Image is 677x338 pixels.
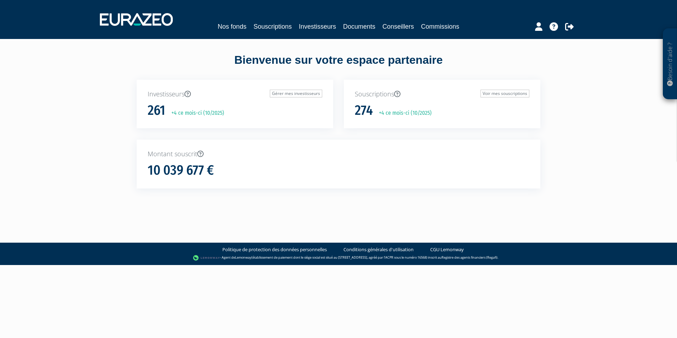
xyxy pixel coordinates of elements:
a: Commissions [421,22,459,32]
a: Voir mes souscriptions [480,90,529,97]
p: Souscriptions [355,90,529,99]
p: Montant souscrit [148,150,529,159]
div: Bienvenue sur votre espace partenaire [131,52,546,80]
p: +4 ce mois-ci (10/2025) [374,109,432,117]
a: Lemonway [235,255,251,260]
div: - Agent de (établissement de paiement dont le siège social est situé au [STREET_ADDRESS], agréé p... [7,254,670,261]
p: Investisseurs [148,90,322,99]
a: Politique de protection des données personnelles [222,246,327,253]
p: Besoin d'aide ? [666,32,674,96]
a: Investisseurs [299,22,336,32]
a: Documents [343,22,375,32]
a: Registre des agents financiers (Regafi) [442,255,497,260]
h1: 10 039 677 € [148,163,214,178]
a: Souscriptions [254,22,292,32]
h1: 274 [355,103,373,118]
a: Conditions générales d'utilisation [343,246,414,253]
p: +4 ce mois-ci (10/2025) [166,109,224,117]
a: Conseillers [382,22,414,32]
a: Nos fonds [218,22,246,32]
img: 1732889491-logotype_eurazeo_blanc_rvb.png [100,13,173,26]
a: Gérer mes investisseurs [270,90,322,97]
h1: 261 [148,103,165,118]
a: CGU Lemonway [430,246,464,253]
img: logo-lemonway.png [193,254,220,261]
